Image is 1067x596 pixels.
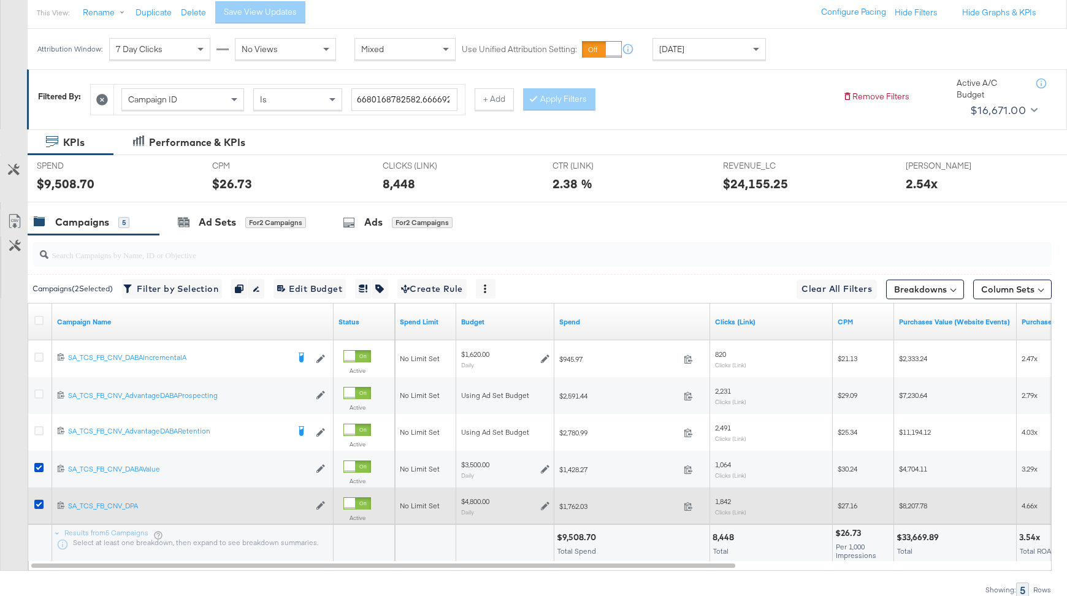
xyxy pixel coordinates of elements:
button: Hide Filters [895,7,938,18]
div: $9,508.70 [557,532,600,543]
span: Filter by Selection [126,281,218,297]
span: 1,064 [715,460,731,469]
span: Create Rule [401,281,463,297]
span: Mixed [361,44,384,55]
div: KPIs [63,136,85,150]
a: SA_TCS_FB_CNV_AdvantageDABAProspecting [68,391,310,401]
a: SA_TCS_FB_CNV_DPA [68,501,310,511]
div: 5 [118,217,129,228]
div: $26.73 [835,527,865,539]
a: The total amount spent to date. [559,317,705,327]
span: Clear All Filters [801,281,872,297]
div: $16,671.00 [970,101,1026,120]
span: 1,842 [715,497,731,506]
button: Remove Filters [843,91,909,102]
div: Ad Sets [199,215,236,229]
label: Active [343,367,371,375]
div: $26.73 [212,175,252,193]
div: for 2 Campaigns [392,217,453,228]
div: for 2 Campaigns [245,217,306,228]
span: No Limit Set [400,464,440,473]
div: Using Ad Set Budget [461,391,549,400]
span: Campaign ID [128,94,177,105]
div: SA_TCS_FB_CNV_DABAIncrementalA [68,353,288,362]
div: $4,800.00 [461,497,489,506]
span: $1,428.27 [559,465,679,474]
span: $8,207.78 [899,501,927,510]
div: Attribution Window: [37,45,103,53]
a: The total value of the purchase actions tracked by your Custom Audience pixel on your website aft... [899,317,1012,327]
div: $3,500.00 [461,460,489,470]
div: $1,620.00 [461,350,489,359]
a: SA_TCS_FB_CNV_DABAIncrementalA [68,353,288,365]
div: Using Ad Set Budget [461,427,549,437]
span: REVENUE_LC [723,160,815,172]
span: 2.47x [1022,354,1038,363]
div: Rows [1033,586,1052,594]
span: Is [260,94,267,105]
button: Filter by Selection [122,279,222,299]
button: Clear All Filters [797,280,877,299]
input: Search Campaigns by Name, ID or Objective [48,238,959,262]
div: Active A/C Budget [957,77,1024,100]
span: No Limit Set [400,427,440,437]
span: $2,333.24 [899,354,927,363]
label: Active [343,403,371,411]
div: This View: [37,8,69,18]
button: Edit Budget [273,279,346,299]
span: 2,491 [715,423,731,432]
span: No Limit Set [400,391,440,400]
button: Create Rule [397,279,467,299]
span: SPEND [37,160,129,172]
sub: Clicks (Link) [715,508,746,516]
button: Rename [74,2,138,24]
span: $945.97 [559,354,679,364]
div: 2.54x [906,175,938,193]
div: Performance & KPIs [149,136,245,150]
span: 7 Day Clicks [116,44,163,55]
span: $27.16 [838,501,857,510]
span: No Limit Set [400,501,440,510]
span: [PERSON_NAME] [906,160,998,172]
a: Your campaign name. [57,317,329,327]
sub: Daily [461,472,474,479]
span: [DATE] [659,44,684,55]
span: 4.03x [1022,427,1038,437]
span: $21.13 [838,354,857,363]
span: $4,704.11 [899,464,927,473]
span: No Limit Set [400,354,440,363]
div: SA_TCS_FB_CNV_AdvantageDABARetention [68,426,288,436]
span: Edit Budget [277,281,342,297]
span: $11,194.12 [899,427,931,437]
span: Total [897,546,912,556]
a: The average cost you've paid to have 1,000 impressions of your ad. [838,317,889,327]
span: $1,762.03 [559,502,679,511]
div: $9,508.70 [37,175,94,193]
div: $33,669.89 [897,532,943,543]
div: Campaigns ( 2 Selected) [33,283,113,294]
button: $16,671.00 [965,101,1040,120]
label: Active [343,477,371,485]
a: The maximum amount you're willing to spend on your ads, on average each day or over the lifetime ... [461,317,549,327]
a: SA_TCS_FB_CNV_DABAValue [68,464,310,475]
span: 820 [715,350,726,359]
button: Delete [181,7,206,18]
span: $2,591.44 [559,391,679,400]
a: Shows the current state of your Ad Campaign. [338,317,390,327]
span: Total ROAS [1020,546,1055,556]
div: 8,448 [713,532,738,543]
div: SA_TCS_FB_CNV_AdvantageDABAProspecting [68,391,310,400]
span: $25.34 [838,427,857,437]
div: $24,155.25 [723,175,788,193]
label: Use Unified Attribution Setting: [462,44,577,55]
button: Configure Pacing [813,1,895,23]
button: Column Sets [973,280,1052,299]
button: Breakdowns [886,280,964,299]
label: Active [343,514,371,522]
div: Filtered By: [38,91,81,102]
div: Showing: [985,586,1016,594]
a: If set, this is the maximum spend for your campaign. [400,317,451,327]
span: $2,780.99 [559,428,679,437]
input: Enter a search term [351,88,457,111]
